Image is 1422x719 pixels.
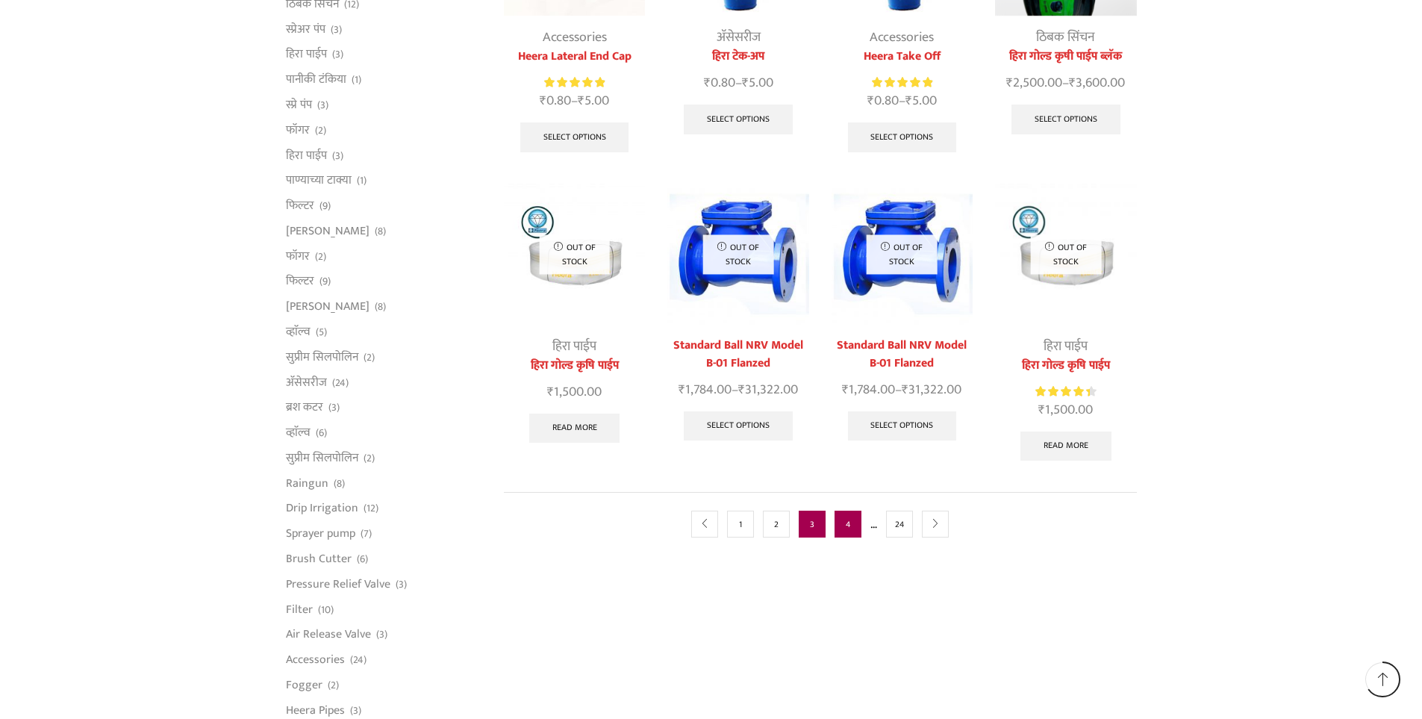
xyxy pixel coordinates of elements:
[286,117,310,143] a: फॉगर
[867,90,899,112] bdi: 0.80
[332,149,343,164] span: (3)
[375,299,386,314] span: (8)
[1020,432,1111,461] a: Read more about “हिरा गोल्ड कृषि पाईप”
[848,122,957,152] a: Select options for “Heera Take Off”
[995,184,1136,325] img: Heera GOLD Krishi Pipe
[332,47,343,62] span: (3)
[544,75,605,90] div: Rated 5.00 out of 5
[318,603,334,617] span: (10)
[738,379,745,401] span: ₹
[905,90,937,112] bdi: 5.00
[328,400,340,415] span: (3)
[332,376,349,390] span: (24)
[867,90,874,112] span: ₹
[763,511,790,538] a: Page 2
[1035,384,1096,399] div: Rated 4.50 out of 5
[540,90,571,112] bdi: 0.80
[832,380,973,400] span: –
[902,379,908,401] span: ₹
[832,184,973,325] img: Standard Ball NRV Model B-01 Flanzed
[995,357,1136,375] a: हिरा गोल्ड कृषि पाईप
[319,199,331,214] span: (9)
[286,294,369,320] a: [PERSON_NAME]
[1035,384,1090,399] span: Rated out of 5
[995,73,1136,93] span: –
[350,653,367,667] span: (24)
[905,90,912,112] span: ₹
[1011,105,1120,134] a: Select options for “हिरा गोल्ड कृषी पाईप ब्लॅक”
[578,90,609,112] bdi: 5.00
[832,91,973,111] span: –
[1006,72,1062,94] bdi: 2,500.00
[1069,72,1076,94] span: ₹
[870,514,877,534] span: …
[1006,72,1013,94] span: ₹
[704,72,711,94] span: ₹
[738,379,798,401] bdi: 31,322.00
[286,395,323,420] a: ब्रश कटर
[539,234,610,274] p: Out of stock
[286,571,390,597] a: Pressure Relief Valve
[1044,335,1088,358] a: हिरा पाईप
[396,577,407,592] span: (3)
[520,122,629,152] a: Select options for “Heera Lateral End Cap”
[1038,399,1045,421] span: ₹
[1038,399,1093,421] bdi: 1,500.00
[286,597,313,622] a: Filter
[742,72,773,94] bdi: 5.00
[286,496,358,521] a: Drip Irrigation
[286,168,352,193] a: पाण्याच्या टाक्या
[504,357,645,375] a: हिरा गोल्ड कृषि पाईप
[547,381,602,403] bdi: 1,500.00
[1036,26,1095,49] a: ठिबक सिंचन
[334,476,345,491] span: (8)
[286,445,358,470] a: सुप्रीम सिलपोलिन
[835,511,861,538] a: Page 4
[350,703,361,718] span: (3)
[886,511,913,538] a: Page 24
[316,325,327,340] span: (5)
[872,75,932,90] div: Rated 5.00 out of 5
[286,470,328,496] a: Raingun
[315,123,326,138] span: (2)
[316,426,327,441] span: (6)
[742,72,749,94] span: ₹
[832,337,973,373] a: Standard Ball NRV Model B-01 Flanzed
[679,379,732,401] bdi: 1,784.00
[578,90,584,112] span: ₹
[717,26,761,49] a: अ‍ॅसेसरीज
[679,379,685,401] span: ₹
[286,420,311,446] a: व्हाॅल्व
[286,16,325,42] a: स्प्रेअर पंप
[286,269,314,294] a: फिल्टर
[727,511,754,538] a: Page 1
[667,380,808,400] span: –
[1030,234,1101,274] p: Out of stock
[842,379,849,401] span: ₹
[799,511,826,538] span: Page 3
[667,337,808,373] a: Standard Ball NRV Model B-01 Flanzed
[364,451,375,466] span: (2)
[544,75,605,90] span: Rated out of 5
[286,92,312,117] a: स्प्रे पंप
[286,647,345,673] a: Accessories
[995,48,1136,66] a: हिरा गोल्ड कृषी पाईप ब्लॅक
[317,98,328,113] span: (3)
[504,91,645,111] span: –
[872,75,932,90] span: Rated out of 5
[364,350,375,365] span: (2)
[667,48,808,66] a: हिरा टेक-अप
[540,90,546,112] span: ₹
[286,319,311,344] a: व्हाॅल्व
[357,173,367,188] span: (1)
[286,547,352,572] a: Brush Cutter
[1069,72,1125,94] bdi: 3,600.00
[286,193,314,219] a: फिल्टर
[529,414,620,443] a: Read more about “हिरा गोल्ड कृषि पाईप”
[667,73,808,93] span: –
[357,552,368,567] span: (6)
[319,274,331,289] span: (9)
[286,243,310,269] a: फॉगर
[504,492,1137,555] nav: Product Pagination
[286,672,322,697] a: Fogger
